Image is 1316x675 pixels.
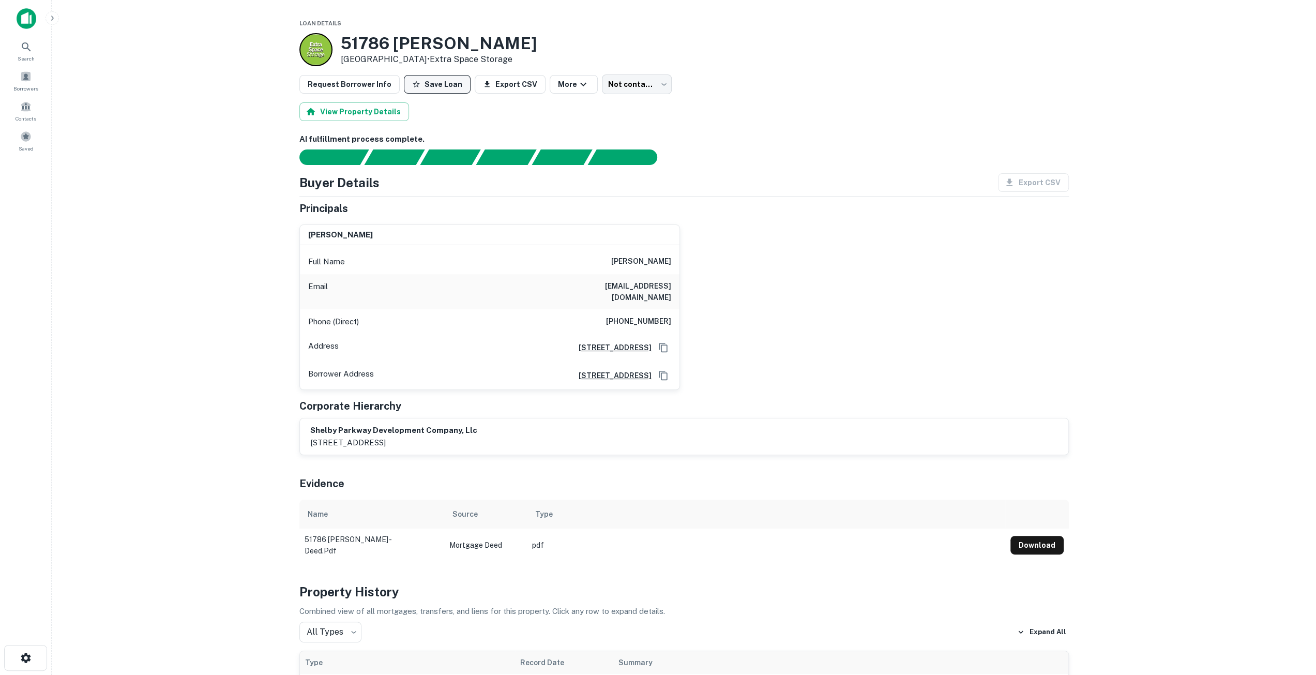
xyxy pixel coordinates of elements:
span: Contacts [16,114,36,123]
th: Record Date [515,651,613,674]
button: Copy Address [656,340,671,355]
a: [STREET_ADDRESS] [570,370,652,381]
a: Saved [3,127,49,155]
h6: [PERSON_NAME] [308,229,373,241]
h6: shelby parkway development company, llc [310,425,477,437]
h5: Corporate Hierarchy [299,398,401,414]
a: Search [3,37,49,65]
span: Borrowers [13,84,38,93]
span: Loan Details [299,20,341,26]
span: Search [18,54,35,63]
div: Your request is received and processing... [364,149,425,165]
h4: Buyer Details [299,173,380,192]
a: [STREET_ADDRESS] [570,342,652,353]
button: Download [1010,536,1064,554]
h6: [PHONE_NUMBER] [606,316,671,328]
td: Mortgage Deed [444,529,527,562]
p: Email [308,280,328,303]
p: Full Name [308,256,345,268]
button: Copy Address [656,368,671,383]
h3: 51786 [PERSON_NAME] [341,34,537,53]
span: Saved [19,144,34,153]
p: Address [308,340,339,355]
a: Extra Space Storage [430,54,512,64]
div: Source [452,508,478,520]
h6: [PERSON_NAME] [611,256,671,268]
button: View Property Details [299,102,409,121]
p: Combined view of all mortgages, transfers, and liens for this property. Click any row to expand d... [299,605,1069,618]
div: AI fulfillment process complete. [588,149,670,165]
a: Borrowers [3,67,49,95]
th: Summary [613,651,1018,674]
h6: [EMAIL_ADDRESS][DOMAIN_NAME] [547,280,671,303]
th: Type [300,651,516,674]
h5: Principals [299,201,348,216]
p: Borrower Address [308,368,374,383]
h5: Evidence [299,476,344,491]
th: Source [444,500,527,529]
div: Principals found, AI now looking for contact information... [476,149,536,165]
div: scrollable content [299,500,1069,558]
div: Principals found, still searching for contact information. This may take time... [532,149,592,165]
div: Type [535,508,553,520]
a: Contacts [3,97,49,125]
h4: Property History [299,582,1069,601]
p: [STREET_ADDRESS] [310,437,477,449]
div: Name [308,508,328,520]
button: Export CSV [475,75,546,94]
td: 51786 [PERSON_NAME] - deed.pdf [299,529,444,562]
button: More [550,75,598,94]
div: Not contacted [602,74,672,94]
h6: AI fulfillment process complete. [299,133,1069,145]
p: Phone (Direct) [308,316,359,328]
th: Name [299,500,444,529]
img: capitalize-icon.png [17,8,36,29]
th: Type [527,500,1005,529]
div: Documents found, AI parsing details... [420,149,480,165]
p: [GEOGRAPHIC_DATA] • [341,53,537,66]
button: Expand All [1015,624,1069,640]
button: Save Loan [404,75,471,94]
td: pdf [527,529,1005,562]
div: All Types [299,622,361,642]
button: Request Borrower Info [299,75,400,94]
div: Sending borrower request to AI... [287,149,365,165]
